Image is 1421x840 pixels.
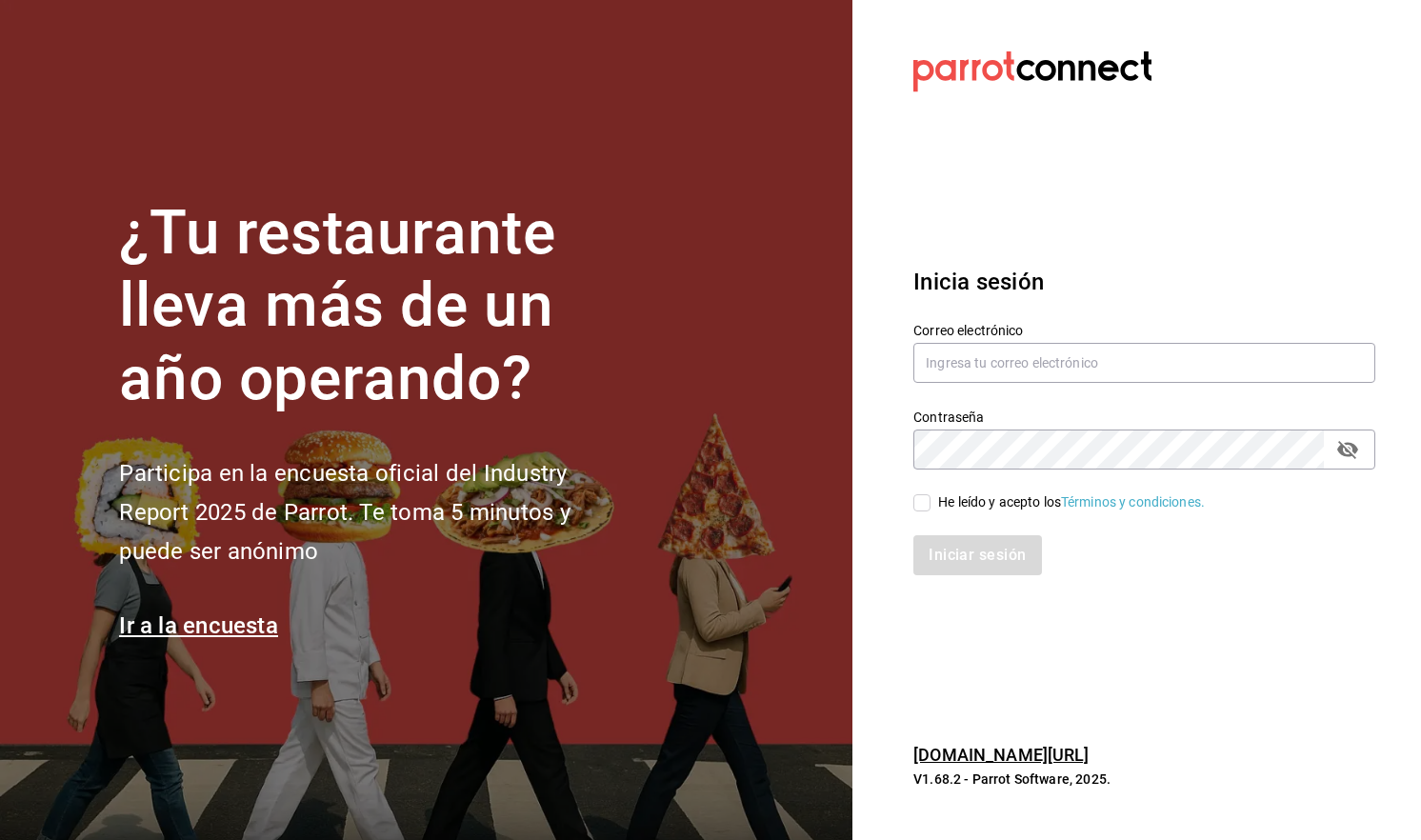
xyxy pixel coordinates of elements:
a: [DOMAIN_NAME][URL] [913,745,1089,765]
label: Contraseña [913,410,1375,423]
a: Ir a la encuesta [119,612,278,639]
div: He leído y acepto los [938,492,1205,512]
input: Ingresa tu correo electrónico [913,343,1375,383]
a: Términos y condiciones. [1061,494,1205,510]
h2: Participa en la encuesta oficial del Industry Report 2025 de Parrot. Te toma 5 minutos y puede se... [119,454,633,570]
label: Correo electrónico [913,323,1375,336]
button: passwordField [1331,433,1364,466]
h1: ¿Tu restaurante lleva más de un año operando? [119,197,633,416]
h3: Inicia sesión [913,265,1375,299]
p: V1.68.2 - Parrot Software, 2025. [913,770,1375,789]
